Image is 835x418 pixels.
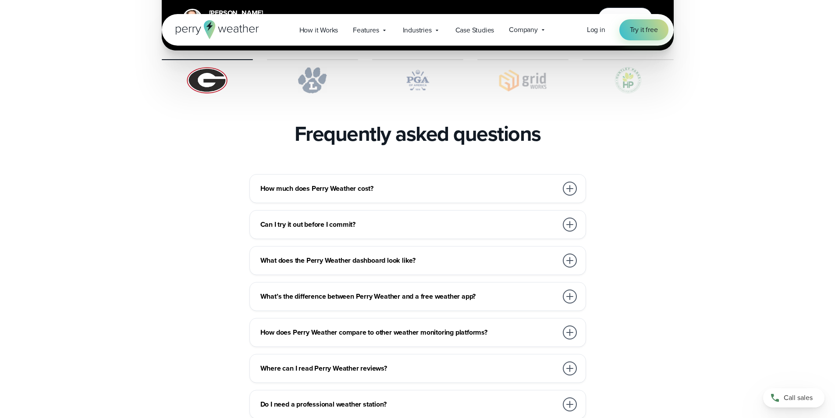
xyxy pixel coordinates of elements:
a: Try it free [619,19,668,40]
span: Watch [612,13,631,24]
a: How it Works [292,21,346,39]
span: Industries [403,25,432,36]
span: Try it free [630,25,658,35]
h2: Frequently asked questions [295,121,541,146]
img: PGA.svg [372,67,463,93]
h3: Do I need a professional weather station? [260,399,558,410]
span: Case Studies [455,25,494,36]
h3: What’s the difference between Perry Weather and a free weather app? [260,291,558,302]
a: Log in [587,25,605,35]
h3: Where can I read Perry Weather reviews? [260,363,558,374]
h3: What does the Perry Weather dashboard look like? [260,255,558,266]
h3: Can I try it out before I commit? [260,219,558,230]
img: Gridworks.svg [477,67,569,93]
h3: How much does Perry Weather cost? [260,183,558,194]
button: Watch [598,7,652,29]
a: Call sales [763,388,824,407]
span: How it Works [299,25,338,36]
h3: How does Perry Weather compare to other weather monitoring platforms? [260,327,558,338]
a: Case Studies [448,21,502,39]
div: [PERSON_NAME] [209,8,298,18]
span: Company [509,25,538,35]
span: Features [353,25,379,36]
span: Call sales [784,393,813,403]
